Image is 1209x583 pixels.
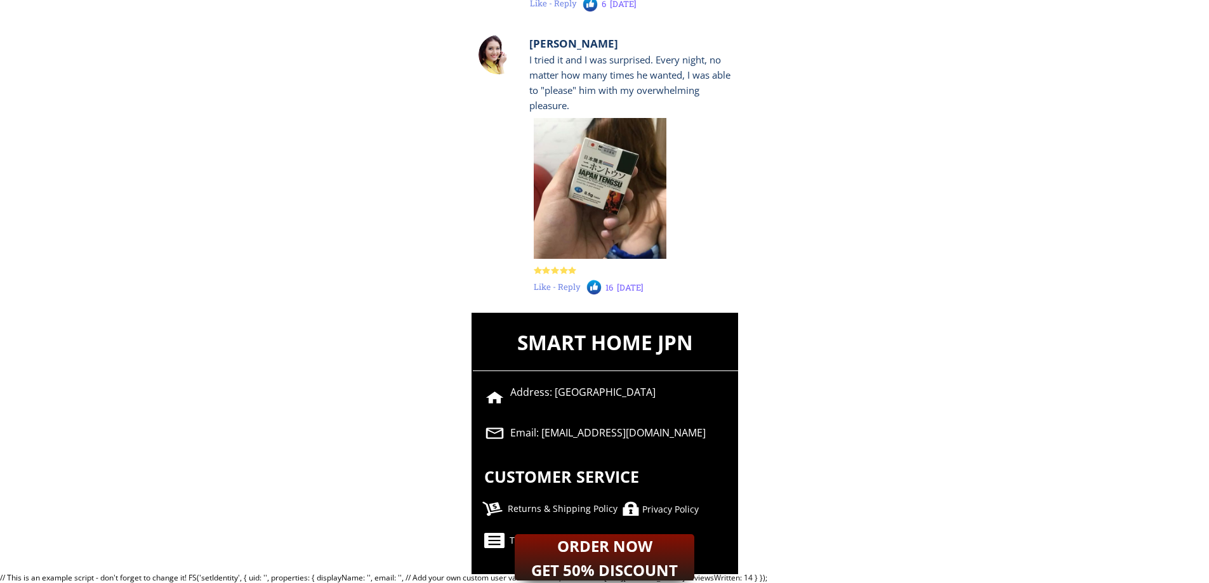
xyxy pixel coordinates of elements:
display_name_here: ', email: ' [369,572,767,583]
div: [PERSON_NAME] [529,35,649,69]
div: Terms of Use [510,534,645,547]
div: Address: [GEOGRAPHIC_DATA] [510,384,734,401]
h2: ORDER NOW GET 50% DISCOUNT [524,534,685,583]
div: Email: [EMAIL_ADDRESS][DOMAIN_NAME] [510,425,734,442]
div: Contact Us [644,534,779,548]
the_id_that_you_use_in_your_app_for_this: ', properties: { displayName: ' [265,572,767,583]
div: SMART HOME JPN [472,327,739,359]
div: Returns & Shipping Policy [508,502,643,516]
div: Privacy Policy [642,502,777,516]
div: 16 [DATE] [605,281,696,294]
email_here: ', // Add your own custom user variables here, details at // [URL][DOMAIN_NAME] reviewsWritten: 1... [400,572,767,583]
div: Like - Reply [534,280,624,294]
div: CUSTOMER SERVICE [484,464,751,489]
div: I tried it and I was surprised. Every night, no matter how many times he wanted, I was able to "p... [529,52,734,113]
